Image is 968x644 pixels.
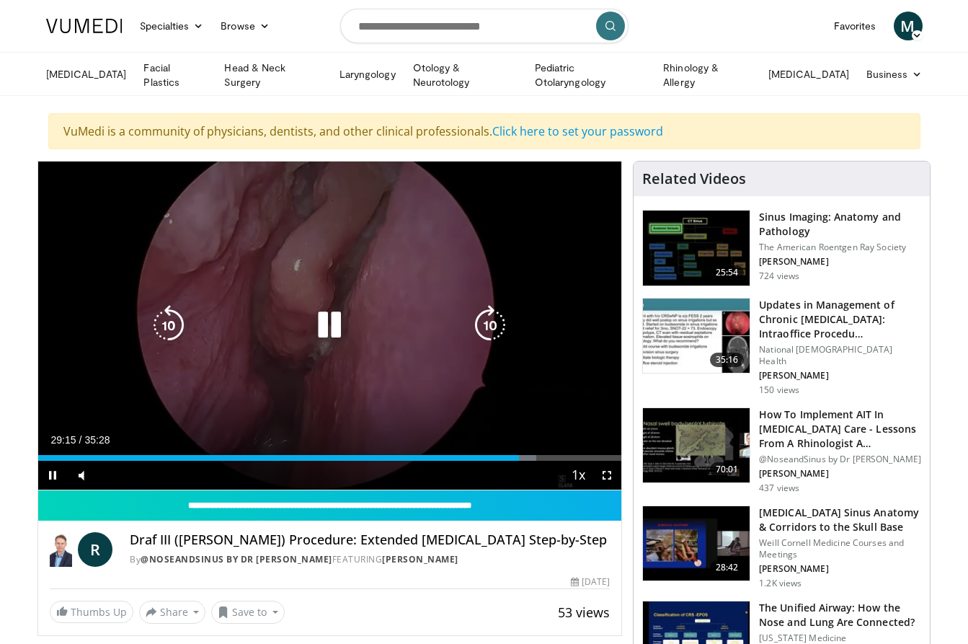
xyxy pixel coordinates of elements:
[78,532,112,567] a: R
[759,454,921,465] p: @NoseandSinus by Dr [PERSON_NAME]
[139,601,206,624] button: Share
[131,12,213,40] a: Specialties
[759,298,921,341] h3: Updates in Management of Chronic [MEDICAL_DATA]: Intraoffice Procedu…
[710,353,745,367] span: 35:16
[50,601,133,623] a: Thumbs Up
[710,265,745,280] span: 25:54
[37,60,136,89] a: [MEDICAL_DATA]
[759,270,799,282] p: 724 views
[404,61,526,89] a: Otology & Neurotology
[759,407,921,451] h3: How To Implement AIT In [MEDICAL_DATA] Care - Lessons From A Rhinologist A…
[67,461,96,490] button: Mute
[759,563,921,575] p: [PERSON_NAME]
[643,299,750,374] img: 4d46ad28-bf85-4ffa-992f-e5d3336e5220.150x105_q85_crop-smart_upscale.jpg
[643,211,750,286] img: 5d00bf9a-6682-42b9-8190-7af1e88f226b.150x105_q85_crop-smart_upscale.jpg
[759,632,921,644] p: [US_STATE] Medicine
[564,461,592,490] button: Playback Rate
[759,344,921,367] p: National [DEMOGRAPHIC_DATA] Health
[759,578,802,589] p: 1.2K views
[759,601,921,630] h3: The Unified Airway: How the Nose and Lung Are Connected?
[38,461,67,490] button: Pause
[858,60,931,89] a: Business
[141,553,332,565] a: @NoseandSinus by Dr [PERSON_NAME]
[79,434,82,446] span: /
[558,604,610,621] span: 53 views
[759,210,921,239] h3: Sinus Imaging: Anatomy and Pathology
[759,468,921,480] p: [PERSON_NAME]
[642,210,921,286] a: 25:54 Sinus Imaging: Anatomy and Pathology The American Roentgen Ray Society [PERSON_NAME] 724 views
[38,162,622,490] video-js: Video Player
[654,61,760,89] a: Rhinology & Allergy
[340,9,629,43] input: Search topics, interventions
[710,462,745,477] span: 70:01
[759,482,799,494] p: 437 views
[526,61,654,89] a: Pediatric Otolaryngology
[50,532,73,567] img: @NoseandSinus by Dr Richard Harvey
[642,506,921,589] a: 28:42 [MEDICAL_DATA] Sinus Anatomy & Corridors to the Skull Base Weill Cornell Medicine Courses a...
[571,575,610,588] div: [DATE]
[825,12,885,40] a: Favorites
[84,434,110,446] span: 35:28
[51,434,76,446] span: 29:15
[38,455,622,461] div: Progress Bar
[382,553,458,565] a: [PERSON_NAME]
[642,298,921,396] a: 35:16 Updates in Management of Chronic [MEDICAL_DATA]: Intraoffice Procedu… National [DEMOGRAPHIC...
[710,560,745,575] span: 28:42
[331,60,404,89] a: Laryngology
[130,553,610,566] div: By FEATURING
[759,384,799,396] p: 150 views
[216,61,330,89] a: Head & Neck Surgery
[135,61,216,89] a: Facial Plastics
[130,532,610,548] h4: Draf III ([PERSON_NAME]) Procedure: Extended [MEDICAL_DATA] Step-by-Step
[759,256,921,268] p: [PERSON_NAME]
[759,370,921,381] p: [PERSON_NAME]
[212,12,278,40] a: Browse
[759,242,921,253] p: The American Roentgen Ray Society
[642,407,921,494] a: 70:01 How To Implement AIT In [MEDICAL_DATA] Care - Lessons From A Rhinologist A… @NoseandSinus b...
[759,537,921,560] p: Weill Cornell Medicine Courses and Meetings
[592,461,621,490] button: Fullscreen
[894,12,923,40] a: M
[759,506,921,534] h3: [MEDICAL_DATA] Sinus Anatomy & Corridors to the Skull Base
[643,408,750,483] img: 3d43f09a-5d0c-4774-880e-3909ea54edb9.150x105_q85_crop-smart_upscale.jpg
[211,601,285,624] button: Save to
[492,123,663,139] a: Click here to set your password
[760,60,858,89] a: [MEDICAL_DATA]
[46,19,123,33] img: VuMedi Logo
[642,170,746,188] h4: Related Videos
[48,113,920,149] div: VuMedi is a community of physicians, dentists, and other clinical professionals.
[643,506,750,581] img: 276d523b-ec6d-4eb7-b147-bbf3804ee4a7.150x105_q85_crop-smart_upscale.jpg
